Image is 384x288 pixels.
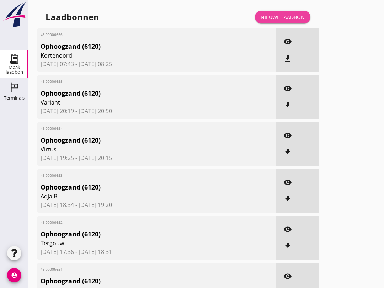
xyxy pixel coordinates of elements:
span: Kortenoord [41,51,234,60]
span: [DATE] 07:43 - [DATE] 08:25 [41,60,273,68]
span: [DATE] 18:34 - [DATE] 19:20 [41,201,273,209]
i: file_download [283,101,292,110]
span: Tergouw [41,239,234,247]
span: 4S-00006656 [41,32,234,37]
span: Ophoogzand (6120) [41,135,234,145]
i: file_download [283,54,292,63]
i: account_circle [7,268,21,282]
span: [DATE] 20:19 - [DATE] 20:50 [41,107,273,115]
div: Terminals [4,96,25,100]
i: visibility [283,272,292,281]
div: Laadbonnen [46,11,99,23]
i: visibility [283,225,292,234]
span: Variant [41,98,234,107]
span: Ophoogzand (6120) [41,42,234,51]
a: Nieuwe laadbon [255,11,310,23]
i: visibility [283,131,292,140]
i: file_download [283,242,292,251]
span: 4S-00006653 [41,173,234,178]
i: file_download [283,148,292,157]
span: Adja B [41,192,234,201]
span: 4S-00006651 [41,267,234,272]
span: Ophoogzand (6120) [41,89,234,98]
span: Ophoogzand (6120) [41,182,234,192]
span: [DATE] 17:36 - [DATE] 18:31 [41,247,273,256]
i: visibility [283,84,292,93]
i: visibility [283,37,292,46]
span: [DATE] 19:25 - [DATE] 20:15 [41,154,273,162]
span: Ophoogzand (6120) [41,229,234,239]
img: logo-small.a267ee39.svg [1,2,27,28]
span: 4S-00006652 [41,220,234,225]
div: Nieuwe laadbon [261,14,305,21]
i: visibility [283,178,292,187]
span: 4S-00006655 [41,79,234,84]
span: Virtus [41,145,234,154]
span: 4S-00006654 [41,126,234,131]
i: file_download [283,195,292,204]
span: Ophoogzand (6120) [41,276,234,286]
